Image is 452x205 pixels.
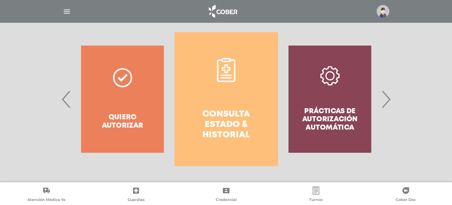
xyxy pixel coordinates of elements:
[379,81,392,117] span: Next
[396,197,416,203] span: Cober Doc
[27,197,65,203] span: Atención Médica Ya
[63,7,71,16] img: Cober_menu-lines-white.svg
[309,197,323,203] span: Turnos
[361,187,451,204] a: Cober Doc
[128,197,145,203] span: Guardias
[60,81,73,117] span: Previous
[216,197,237,203] span: Credencial
[205,3,240,19] img: logo_cober_home-white.png
[377,5,389,18] img: profile-placeholder.svg
[175,32,278,166] a: Consulta estado & historial
[271,187,361,204] a: Turnos
[187,109,266,141] h4: Consulta estado & historial
[1,187,91,204] a: Atención Médica Ya
[181,187,271,204] a: Credencial
[91,187,181,204] a: Guardias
